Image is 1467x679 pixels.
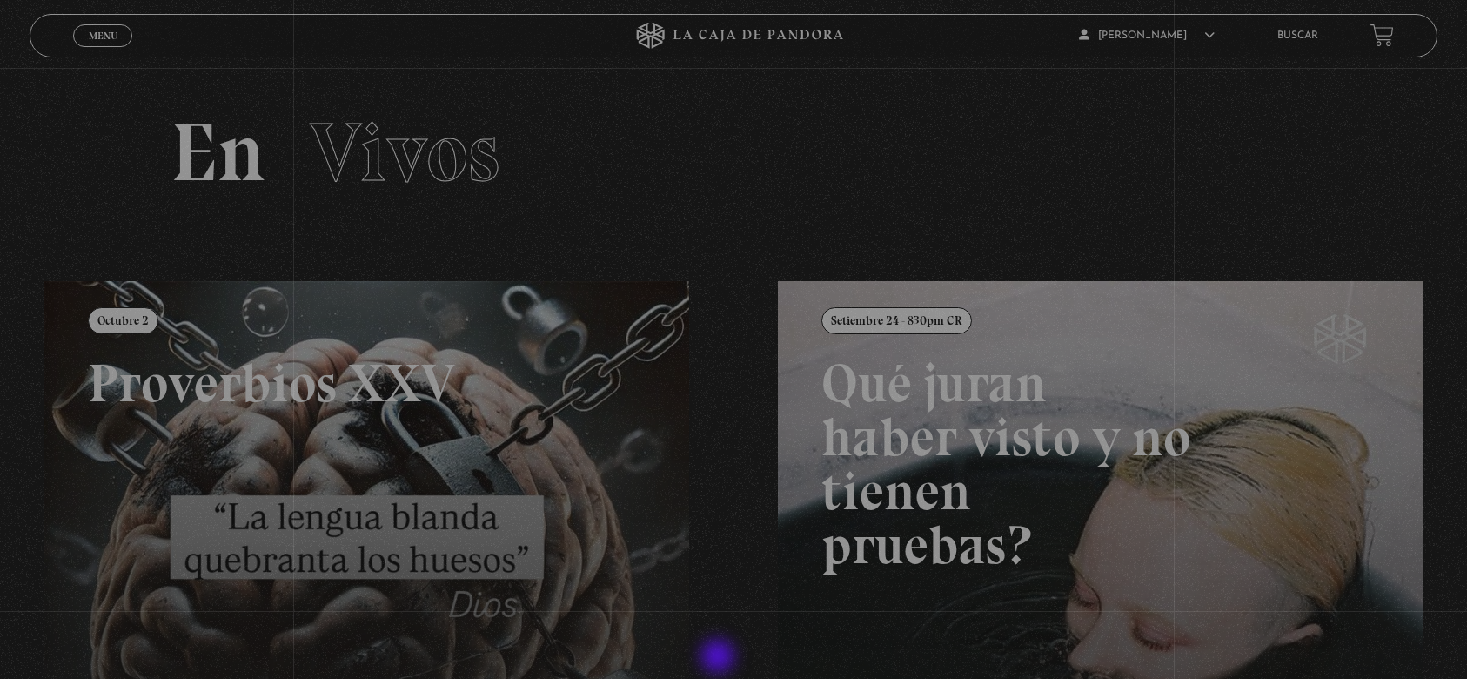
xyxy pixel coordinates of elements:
span: Vivos [310,103,499,202]
span: Cerrar [83,44,124,57]
a: View your shopping cart [1370,24,1394,47]
h2: En [171,111,1297,194]
span: [PERSON_NAME] [1079,30,1215,41]
a: Buscar [1277,30,1318,41]
span: Menu [89,30,117,41]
